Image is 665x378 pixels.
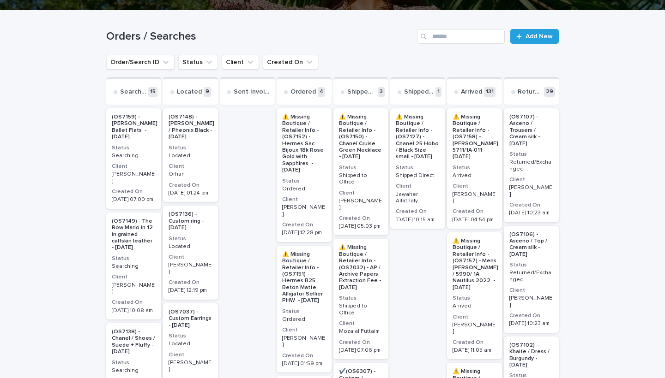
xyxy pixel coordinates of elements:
[504,108,559,222] a: (OS7107) - Asceno / Trousers / Cream silk - [DATE]StatusReturned/ExchangedClient[PERSON_NAME]Crea...
[169,144,212,152] h3: Status
[112,329,156,355] p: (OS7138) - Chanel / Shoes / Suede + Fluffy - [DATE]
[396,183,440,190] h3: Client
[509,176,553,183] h3: Client
[163,206,218,299] a: (OS7136) - Custom ring - [DATE]StatusLocatedClient[PERSON_NAME]Created On[DATE] 12:19 pm
[169,114,214,141] p: (OS7148) - [PERSON_NAME] / Pheonix Black - [DATE]
[106,108,161,209] div: (OS7159) - [PERSON_NAME] Ballet Flats - [DATE]StatusSearchingClient[PERSON_NAME]Created On[DATE] ...
[169,163,212,170] h3: Client
[339,320,383,327] h3: Client
[453,322,496,335] p: [PERSON_NAME]
[453,303,496,309] p: Arrived
[453,183,496,190] h3: Client
[282,204,326,218] p: [PERSON_NAME]
[333,108,388,235] div: ⚠️ Missing Boutique / Retailer Info - (OS7150) - Chanel Cruise Green Necklace - [DATE]StatusShipp...
[177,88,202,96] p: Located
[509,270,553,283] p: Returned/Exchanged
[509,151,553,158] h3: Status
[204,87,211,97] p: 9
[396,114,440,160] p: ⚠️ Missing Boutique / Retailer Info - (OS7127) - Chanel 25 Hobo / Black Size small - [DATE]
[339,189,383,197] h3: Client
[282,114,326,174] p: ⚠️ Missing Boutique / Retailer Info - (OS7152) - Hermes Sac Bijoux 18k Rose Gold with Sapphires -...
[282,308,326,315] h3: Status
[509,210,553,216] p: [DATE] 10:23 am
[112,367,156,374] p: Searching
[339,114,383,160] p: ⚠️ Missing Boutique / Retailer Info - (OS7150) - Chanel Cruise Green Necklace - [DATE]
[510,29,559,44] a: Add New
[339,172,383,186] p: Shipped to Office
[112,282,156,295] p: [PERSON_NAME]
[282,230,326,236] p: [DATE] 12:28 pm
[282,335,326,348] p: [PERSON_NAME]
[222,55,259,70] button: Client
[378,87,385,97] p: 3
[234,88,271,96] p: Sent Invoice
[106,55,175,70] button: Order/Search ID
[339,244,383,291] p: ⚠️ Missing Boutique / Retailer Info - (OS7032) - AP / Archive Papers Extraction Fee - [DATE]
[339,347,383,354] p: [DATE] 07:06 pm
[169,243,212,250] p: Located
[169,254,212,261] h3: Client
[396,191,440,205] p: Jawaher Alfathaly
[112,255,156,262] h3: Status
[509,159,553,172] p: Returned/Exchanged
[526,33,553,40] span: Add New
[112,263,156,270] p: Searching
[112,299,156,306] h3: Created On
[318,87,325,97] p: 4
[417,29,505,44] input: Search
[277,108,332,242] div: ⚠️ Missing Boutique / Retailer Info - (OS7152) - Hermes Sac Bijoux 18k Rose Gold with Sapphires -...
[453,191,496,205] p: [PERSON_NAME]
[290,88,316,96] p: Ordered
[453,217,496,223] p: [DATE] 04:54 pm
[169,153,212,159] p: Located
[169,182,212,189] h3: Created On
[544,87,555,97] p: 29
[339,215,383,222] h3: Created On
[282,196,326,203] h3: Client
[339,303,383,316] p: Shipped to Office
[339,295,383,302] h3: Status
[509,320,553,327] p: [DATE] 10:23 am
[509,312,553,319] h3: Created On
[282,326,326,334] h3: Client
[169,235,212,242] h3: Status
[178,55,218,70] button: Status
[447,108,502,229] div: ⚠️ Missing Boutique / Retailer Info - (OS7158) - [PERSON_NAME] 5711/1A-011 - [DATE]StatusArrivedC...
[169,171,212,177] p: Orhan
[169,309,212,329] p: (OS7037) - Custom Earrings - [DATE]
[509,287,553,294] h3: Client
[453,238,498,291] p: ⚠️ Missing Boutique / Retailer Info - (OS7157) - Mens [PERSON_NAME] / 5990/ 1A Nautilus 2022 - [D...
[347,88,376,96] p: Shipped to Office
[504,226,559,333] div: (OS7106) - Asceno / Top / Cream silk - [DATE]StatusReturned/ExchangedClient[PERSON_NAME]Created O...
[404,88,434,96] p: Shipped Direct
[263,55,318,70] button: Created On
[435,87,441,97] p: 1
[282,251,326,304] p: ⚠️ Missing Boutique / Retailer Info - (OS7151) - Hermes B25 Beton Matte Alligator Sellier PHW - [...
[447,232,502,359] a: ⚠️ Missing Boutique / Retailer Info - (OS7157) - Mens [PERSON_NAME] / 5990/ 1A Nautilus 2022 - [D...
[282,221,326,229] h3: Created On
[453,339,496,346] h3: Created On
[333,239,388,359] a: ⚠️ Missing Boutique / Retailer Info - (OS7032) - AP / Archive Papers Extraction Fee - [DATE]Statu...
[339,223,383,230] p: [DATE] 05:03 pm
[396,217,440,223] p: [DATE] 10:15 am
[163,108,218,202] a: (OS7148) - [PERSON_NAME] / Pheonix Black - [DATE]StatusLocatedClientOrhanCreated On[DATE] 01:24 pm
[112,359,156,366] h3: Status
[396,208,440,215] h3: Created On
[112,218,156,251] p: (OS7149) - The Row Marlo in 12 in grained calfskin leather - [DATE]
[112,163,156,170] h3: Client
[277,246,332,372] a: ⚠️ Missing Boutique / Retailer Info - (OS7151) - Hermes B25 Beton Matte Alligator Sellier PHW - [...
[396,164,440,171] h3: Status
[169,279,212,286] h3: Created On
[509,114,553,147] p: (OS7107) - Asceno / Trousers / Cream silk - [DATE]
[282,177,326,185] h3: Status
[106,30,413,43] h1: Orders / Searches
[112,171,156,184] p: [PERSON_NAME]
[453,114,498,160] p: ⚠️ Missing Boutique / Retailer Info - (OS7158) - [PERSON_NAME] 5711/1A-011 - [DATE]
[169,332,212,340] h3: Status
[509,295,553,308] p: [PERSON_NAME]
[112,114,157,141] p: (OS7159) - [PERSON_NAME] Ballet Flats - [DATE]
